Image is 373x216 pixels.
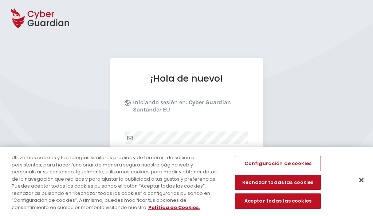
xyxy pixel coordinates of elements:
[133,99,231,113] b: Cyber Guardian Santander EU
[235,156,321,171] button: Configuración de cookies, Abre el cuadro de diálogo del centro de preferencias.
[148,204,200,211] a: Más información sobre su privacidad, se abre en una nueva pestaña
[12,154,224,211] div: Utilizamos cookies y tecnologías similares propias y de terceros, de sesión o persistentes, para ...
[235,175,321,190] button: Rechazar todas las cookies
[125,73,248,84] h1: ¡Hola de nuevo!
[353,172,369,188] button: Cerrar
[133,99,247,117] p: Iniciando sesión en:
[235,193,321,209] button: Aceptar todas las cookies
